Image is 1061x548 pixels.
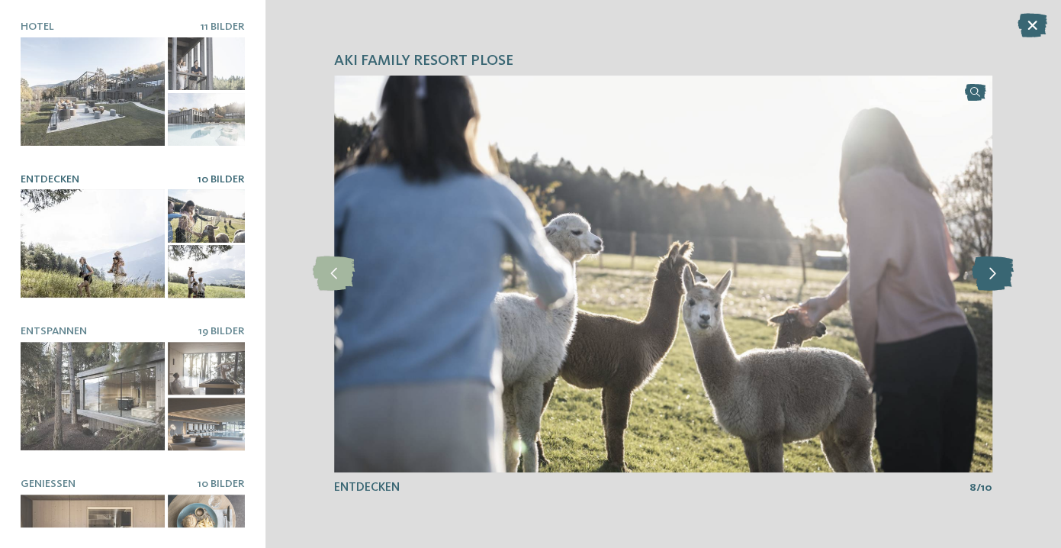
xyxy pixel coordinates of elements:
[198,479,245,489] span: 10 Bilder
[969,480,976,495] span: 8
[201,21,245,32] span: 11 Bilder
[21,479,76,489] span: Genießen
[981,480,992,495] span: 10
[334,482,400,494] span: Entdecken
[976,480,981,495] span: /
[198,174,245,185] span: 10 Bilder
[21,174,79,185] span: Entdecken
[21,326,87,337] span: Entspannen
[198,326,245,337] span: 19 Bilder
[21,21,54,32] span: Hotel
[334,76,992,472] img: AKI Family Resort PLOSE
[334,51,513,73] span: AKI Family Resort PLOSE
